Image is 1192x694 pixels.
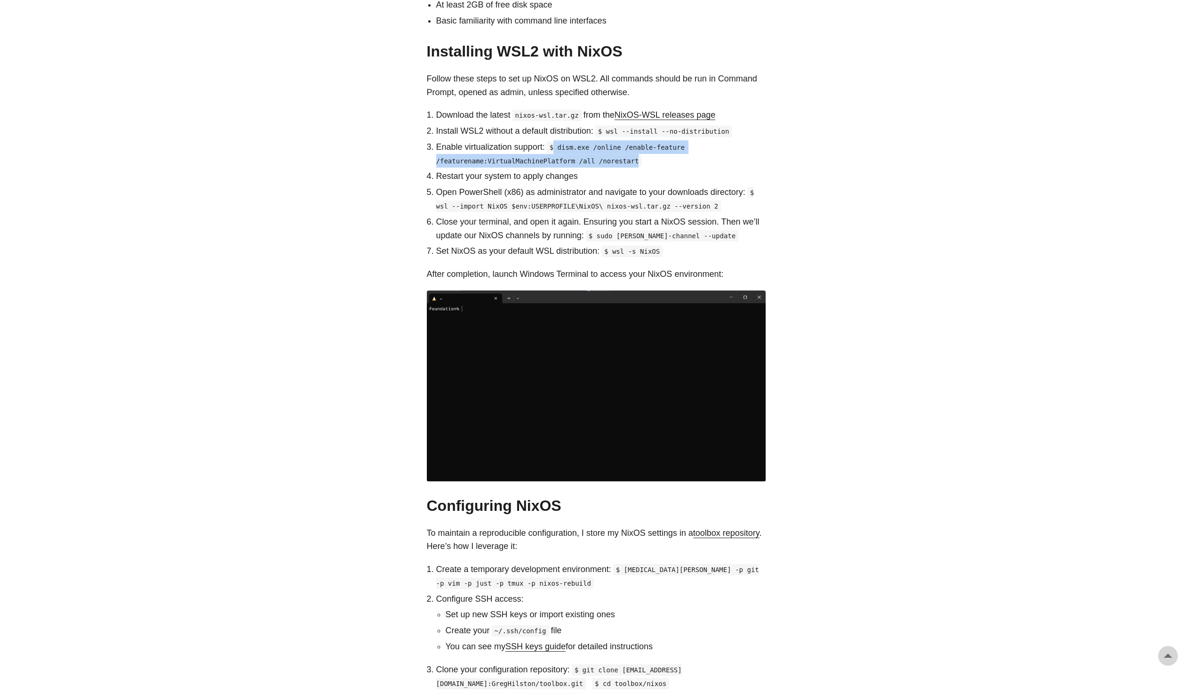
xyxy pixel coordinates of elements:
a: NixOS-WSL releases page [615,110,715,120]
a: SSH keys guide [505,642,566,651]
code: $ wsl -s NixOS [601,246,663,257]
a: toolbox repository [693,528,760,538]
code: $ cd toolbox/nixos [592,678,669,689]
p: Set NixOS as your default WSL distribution: [436,244,766,258]
li: Basic familiarity with command line interfaces [436,14,766,28]
p: Create a temporary development environment: [436,563,766,590]
p: Restart your system to apply changes [436,169,766,183]
li: Create your file [446,624,766,638]
p: After completion, launch Windows Terminal to access your NixOS environment: [427,267,766,281]
code: nixos-wsl.tar.gz [512,110,582,121]
p: Download the latest from the [436,108,766,122]
code: $ sudo [PERSON_NAME]-channel --update [586,230,739,242]
img: NixOS Terminal Interface [427,291,766,482]
h2: Configuring NixOS [427,497,766,515]
p: To maintain a reproducible configuration, I store my NixOS settings in a . Here’s how I leverage it: [427,526,766,554]
p: Follow these steps to set up NixOS on WSL2. All commands should be run in Command Prompt, opened ... [427,72,766,99]
p: Configure SSH access: [436,592,766,606]
a: go to top [1158,646,1178,666]
li: You can see my for detailed instructions [446,640,766,654]
p: Close your terminal, and open it again. Ensuring you start a NixOS session. Then we’ll update our... [436,215,766,242]
p: Install WSL2 without a default distribution: [436,124,766,138]
p: Enable virtualization support: [436,140,766,168]
h2: Installing WSL2 with NixOS [427,42,766,60]
p: Open PowerShell (x86) as administrator and navigate to your downloads directory: [436,186,766,213]
code: $ wsl --install --no-distribution [595,126,732,137]
code: $ git clone [EMAIL_ADDRESS][DOMAIN_NAME]:GregHilston/toolbox.git [436,664,682,689]
code: ~/.ssh/config [492,625,549,637]
p: Clone your configuration repository: [436,663,766,690]
code: $ [MEDICAL_DATA][PERSON_NAME] -p git -p vim -p just -p tmux -p nixos-rebuild [436,564,759,589]
li: Set up new SSH keys or import existing ones [446,608,766,621]
code: $ dism.exe /online /enable-feature /featurename:VirtualMachinePlatform /all /norestart [436,142,685,167]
